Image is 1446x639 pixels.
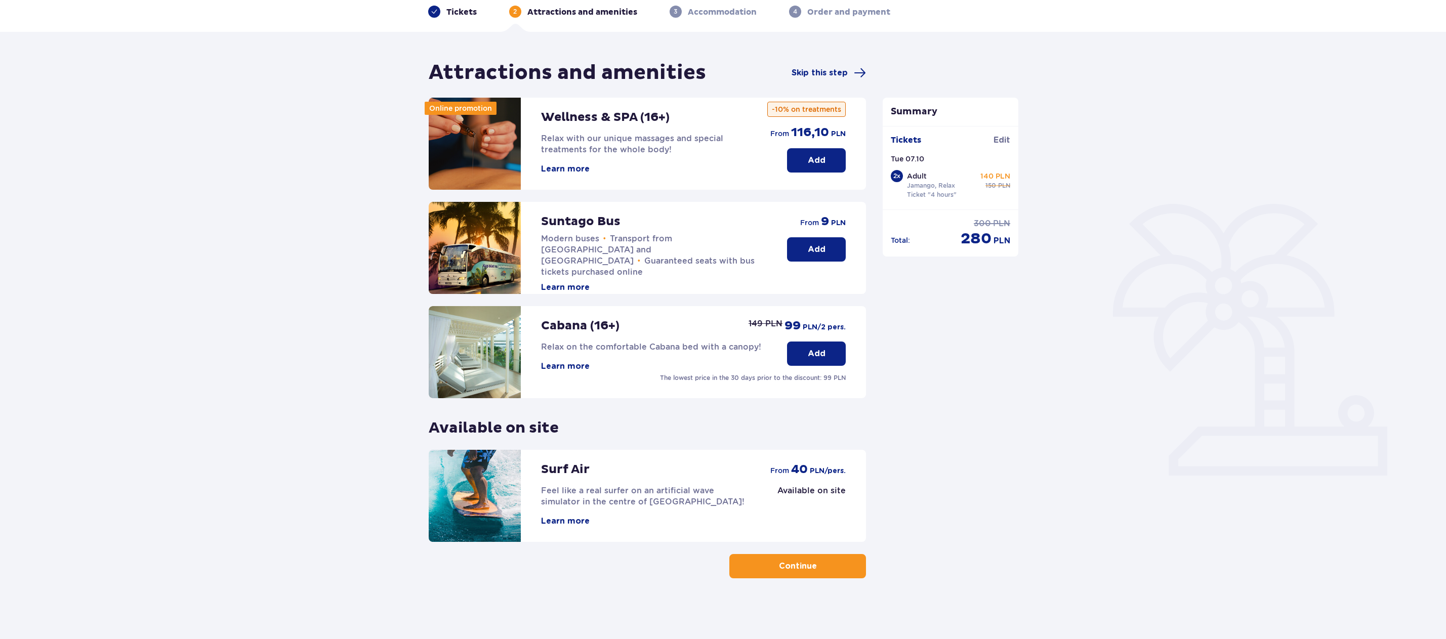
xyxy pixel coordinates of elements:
p: Total : [891,235,910,245]
button: Add [787,237,846,262]
p: Available on site [429,410,559,438]
p: 140 PLN [980,171,1010,181]
img: attraction [429,450,521,542]
p: Summary [883,106,1018,118]
span: 300 [974,218,991,229]
span: Skip this step [792,67,848,78]
p: Add [808,244,825,255]
div: Online promotion [425,102,497,115]
span: Relax with our unique massages and special treatments for the whole body! [541,134,723,154]
button: Continue [729,554,866,578]
span: from [770,129,789,139]
p: Tue 07.10 [891,154,924,164]
p: Suntago Bus [541,214,621,229]
p: 2 [513,7,517,16]
p: The lowest price in the 30 days prior to the discount: 99 PLN [660,373,846,382]
span: Edit [994,135,1010,146]
button: Learn more [541,163,590,175]
span: Guaranteed seats with bus tickets purchased online [541,256,755,277]
button: Add [787,342,846,366]
p: Accommodation [688,7,757,18]
div: 2 x [891,170,903,182]
p: Add [808,348,825,359]
p: Surf Air [541,462,590,477]
p: Continue [779,561,817,572]
span: PLN /pers. [810,466,846,476]
p: Adult [907,171,927,181]
span: PLN [993,218,1010,229]
div: 3Accommodation [670,6,757,18]
span: 116,10 [791,125,829,140]
p: 3 [674,7,677,16]
button: Learn more [541,361,590,372]
span: • [603,234,606,244]
span: PLN [831,129,846,139]
div: Tickets [428,6,477,18]
span: Transport from [GEOGRAPHIC_DATA] and [GEOGRAPHIC_DATA] [541,234,673,266]
p: Attractions and amenities [527,7,637,18]
span: Relax on the comfortable Cabana bed with a canopy! [541,342,761,352]
span: 40 [791,462,808,477]
p: Wellness & SPA (16+) [541,110,670,125]
span: 280 [961,229,991,248]
img: attraction [429,202,521,294]
span: 99 [784,318,801,333]
p: Ticket "4 hours" [907,190,957,199]
span: • [638,256,641,266]
p: Tickets [446,7,477,18]
button: Add [787,148,846,173]
div: 4Order and payment [789,6,890,18]
p: Available on site [777,485,846,496]
span: PLN [994,235,1010,246]
span: Feel like a real surfer on an artificial wave simulator in the centre of [GEOGRAPHIC_DATA]! [541,486,745,506]
p: Cabana (16+) [541,318,619,333]
h1: Attractions and amenities [429,60,706,86]
span: from [770,465,789,476]
span: from [800,218,819,228]
span: PLN /2 pers. [803,322,846,332]
span: PLN [831,218,846,228]
p: Jamango, Relax [907,181,955,190]
div: 2Attractions and amenities [509,6,637,18]
img: attraction [429,98,521,190]
span: 9 [821,214,829,229]
p: Order and payment [807,7,890,18]
p: Add [808,155,825,166]
span: 150 [985,181,996,190]
p: 4 [793,7,797,16]
p: 149 PLN [749,318,782,329]
a: Skip this step [792,67,866,79]
button: Learn more [541,516,590,527]
button: Learn more [541,282,590,293]
span: PLN [998,181,1010,190]
span: Modern buses [541,234,599,243]
img: attraction [429,306,521,398]
p: -10% on treatments [767,102,846,117]
p: Tickets [891,135,921,146]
